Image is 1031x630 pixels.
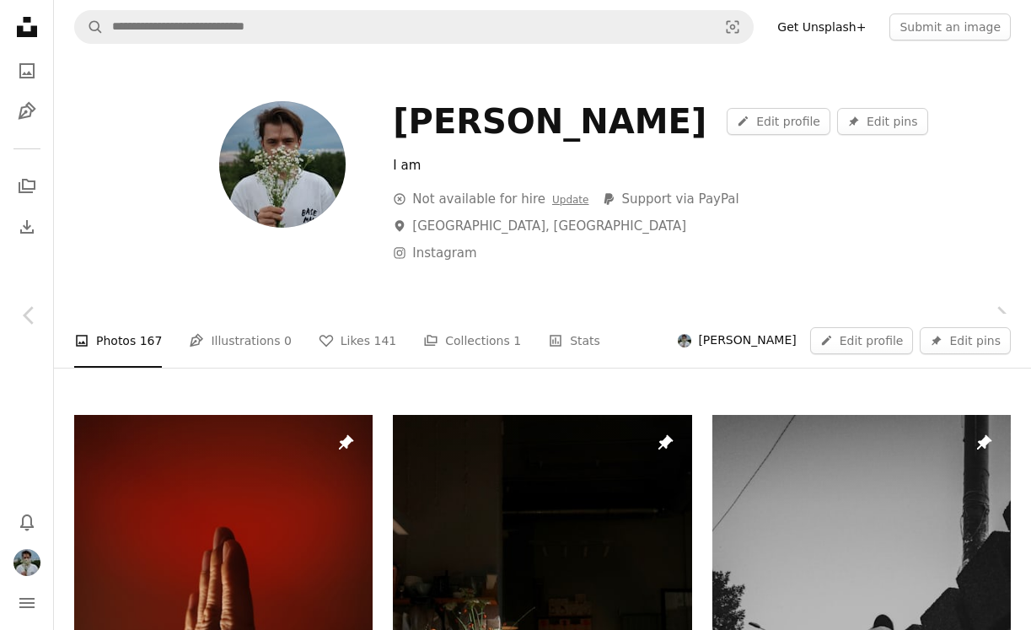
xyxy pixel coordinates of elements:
a: Collections [10,170,44,203]
a: Edit profile [810,327,914,354]
a: Illustrations 0 [189,314,291,368]
span: 141 [373,331,396,350]
span: [PERSON_NAME] [698,332,796,349]
div: Not available for hire [393,189,588,209]
a: Stats [548,314,600,368]
button: Submit an image [889,13,1011,40]
a: Edit profile [727,108,830,135]
span: 0 [284,331,292,350]
a: Support via PayPal [602,189,738,209]
a: Illustrations [10,94,44,128]
a: Likes 141 [319,314,396,368]
button: Visual search [712,11,753,43]
button: Search Unsplash [75,11,104,43]
form: Find visuals sitewide [74,10,754,44]
a: Collections 1 [423,314,521,368]
a: Instagram [393,245,476,261]
a: Photos [10,54,44,88]
button: Notifications [10,505,44,539]
a: Update [552,194,588,206]
a: [GEOGRAPHIC_DATA], [GEOGRAPHIC_DATA] [393,218,686,234]
img: Avatar of user Dmitrii Filatov [219,101,346,228]
div: I am [393,155,825,175]
span: 1 [513,331,521,350]
button: Profile [10,546,44,579]
img: Avatar of user Dmitrii Filatov [678,334,691,347]
button: Edit pins [920,327,1011,354]
button: Edit pins [837,108,928,135]
a: Next [972,234,1031,396]
img: Avatar of user Dmitrii Filatov [13,549,40,576]
a: Download History [10,210,44,244]
div: [PERSON_NAME] [393,101,706,142]
button: Menu [10,586,44,620]
a: Get Unsplash+ [767,13,876,40]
